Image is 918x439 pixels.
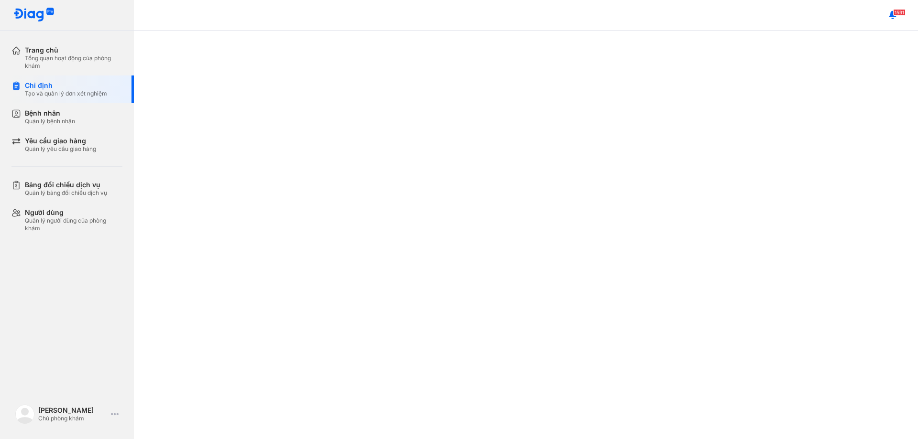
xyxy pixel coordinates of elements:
div: Quản lý người dùng của phòng khám [25,217,122,232]
div: [PERSON_NAME] [38,406,107,415]
div: Yêu cầu giao hàng [25,137,96,145]
div: Bệnh nhân [25,109,75,118]
div: Bảng đối chiếu dịch vụ [25,181,107,189]
div: Chủ phòng khám [38,415,107,422]
div: Quản lý bảng đối chiếu dịch vụ [25,189,107,197]
div: Người dùng [25,208,122,217]
div: Trang chủ [25,46,122,54]
div: Tạo và quản lý đơn xét nghiệm [25,90,107,97]
div: Tổng quan hoạt động của phòng khám [25,54,122,70]
img: logo [13,8,55,22]
img: logo [15,405,34,424]
span: 1591 [893,9,906,16]
div: Chỉ định [25,81,107,90]
div: Quản lý bệnh nhân [25,118,75,125]
div: Quản lý yêu cầu giao hàng [25,145,96,153]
